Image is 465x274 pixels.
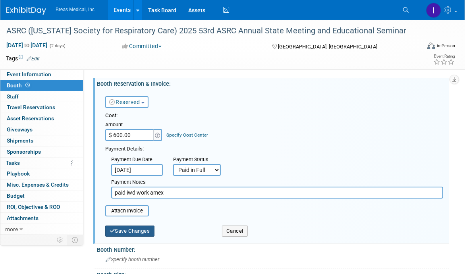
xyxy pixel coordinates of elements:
span: Shipments [7,137,33,144]
span: more [5,226,18,232]
img: Inga Dolezar [426,3,441,18]
span: Booth not reserved yet [24,82,31,88]
div: Payment Due Date [111,156,161,164]
span: Travel Reservations [7,104,55,110]
a: Reserved [109,99,140,105]
button: Committed [120,42,165,50]
a: Travel Reservations [0,102,83,113]
a: Staff [0,91,83,102]
div: Payment Status [173,156,226,164]
span: Staff [7,93,19,100]
a: Asset Reservations [0,113,83,124]
a: more [0,224,83,235]
td: Tags [6,54,40,62]
span: Misc. Expenses & Credits [7,181,69,188]
a: Edit [27,56,40,62]
div: Booth Number: [97,244,449,254]
span: (2 days) [49,43,66,48]
a: Tasks [0,158,83,168]
a: Event Information [0,69,83,80]
span: [DATE] [DATE] [6,42,48,49]
div: Payment Details: [105,143,443,153]
span: Giveaways [7,126,33,133]
span: Playbook [7,170,30,177]
span: Booth [7,82,31,89]
span: Asset Reservations [7,115,54,122]
a: Specify Cost Center [167,132,208,138]
div: Booth Reservation & Invoice: [97,78,449,88]
button: Cancel [222,226,248,237]
a: ROI, Objectives & ROO [0,202,83,212]
span: Sponsorships [7,149,41,155]
span: ROI, Objectives & ROO [7,204,60,210]
img: Format-Inperson.png [427,42,435,49]
span: Specify booth number [106,257,159,262]
div: Cost: [105,112,443,120]
div: Event Format [385,41,455,53]
a: Playbook [0,168,83,179]
a: Giveaways [0,124,83,135]
span: Tasks [6,160,20,166]
a: Shipments [0,135,83,146]
span: Event Information [7,71,51,77]
a: Booth [0,80,83,91]
button: Reserved [105,96,149,108]
div: Amount [105,121,163,129]
div: Event Rating [433,54,455,58]
a: Attachments [0,213,83,224]
div: ASRC ([US_STATE] Society for Respiratory Care) 2025 53rd ASRC Annual State Meeting and Educationa... [4,24,411,38]
span: Budget [7,193,25,199]
span: Breas Medical, Inc. [56,7,96,12]
a: Misc. Expenses & Credits [0,179,83,190]
span: to [23,42,31,48]
a: Sponsorships [0,147,83,157]
td: Toggle Event Tabs [67,235,83,245]
span: Attachments [7,215,39,221]
button: Save Changes [105,226,154,237]
div: Payment Notes [111,179,443,187]
div: In-Person [436,43,455,49]
a: Budget [0,191,83,201]
span: [GEOGRAPHIC_DATA], [GEOGRAPHIC_DATA] [278,44,378,50]
td: Personalize Event Tab Strip [53,235,67,245]
img: ExhibitDay [6,7,46,15]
